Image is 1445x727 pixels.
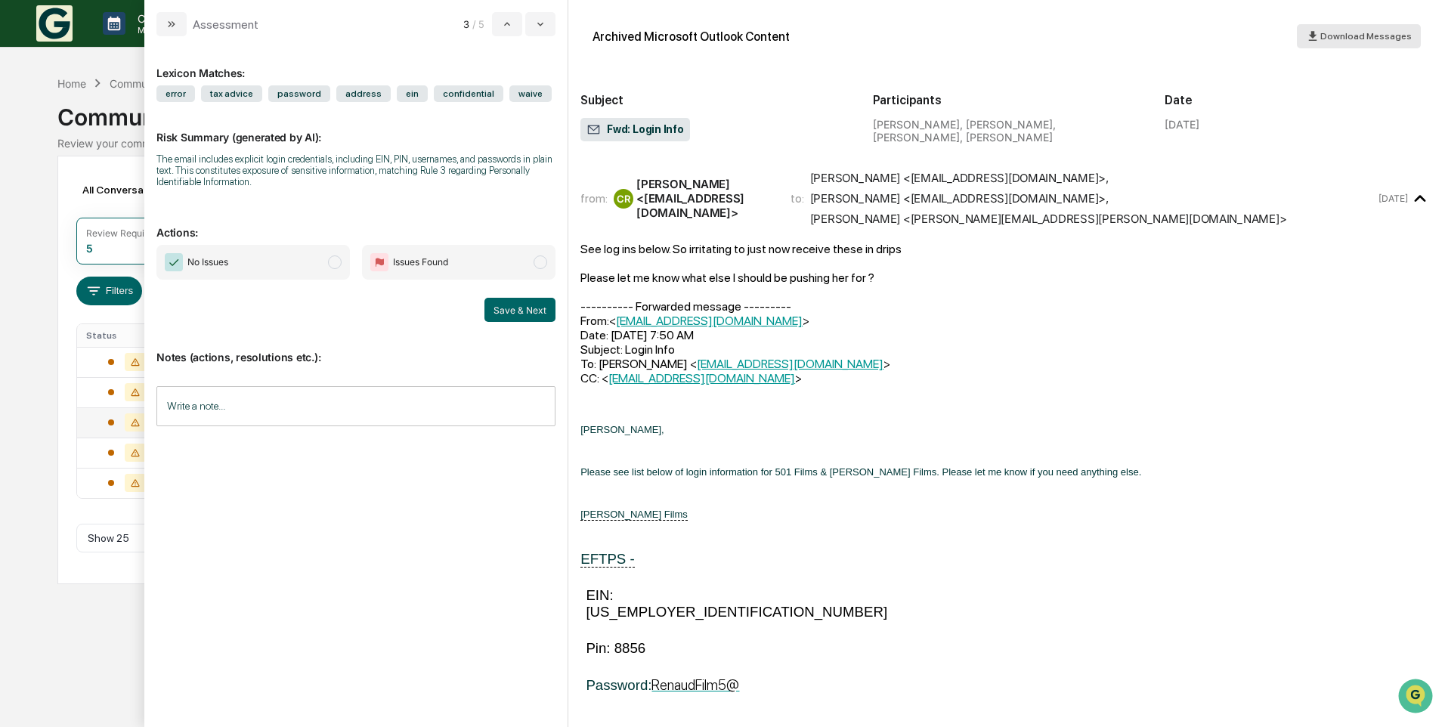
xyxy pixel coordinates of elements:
span: EIN: [US_EMPLOYER_IDENTIFICATION_NUMBER] [586,587,887,620]
div: Start new chat [51,116,248,131]
img: Checkmark [165,253,183,271]
a: [EMAIL_ADDRESS][DOMAIN_NAME] [697,357,883,371]
span: Preclearance [30,190,97,206]
h2: Subject [580,93,849,107]
p: Risk Summary (generated by AI): [156,113,555,144]
div: The email includes explicit login credentials, including EIN, PIN, usernames, and passwords in pl... [156,153,555,187]
div: 🗄️ [110,192,122,204]
a: 🔎Data Lookup [9,213,101,240]
span: Attestations [125,190,187,206]
span: waive [509,85,552,102]
h2: Participants [873,93,1141,107]
div: Assessment [193,17,258,32]
div: Archived Microsoft Outlook Content [593,29,790,44]
h2: Date [1165,93,1433,107]
span: password [268,85,330,102]
div: [PERSON_NAME] <[EMAIL_ADDRESS][DOMAIN_NAME]> , [810,171,1109,185]
span: < > [609,314,809,328]
div: [PERSON_NAME], [PERSON_NAME], [PERSON_NAME], [PERSON_NAME] [873,118,1141,144]
div: We're available if you need us! [51,131,191,143]
button: Save & Next [484,298,555,322]
div: See log ins below. So irritating to just now receive these in drips [580,242,1433,256]
span: tax advice [201,85,262,102]
span: No Issues [187,255,228,270]
a: [EMAIL_ADDRESS][DOMAIN_NAME] [616,314,803,328]
div: 5 [86,242,93,255]
div: ---------- Forwarded message --------- From: Date: [DATE] 7:50 AM Subject: Login Info To: [PERSON... [580,299,1433,385]
iframe: Open customer support [1397,677,1437,718]
div: Communications Archive [57,91,1387,131]
span: Pylon [150,256,183,268]
span: / 5 [472,18,489,30]
p: How can we help? [15,32,275,56]
u: EFTPS - [580,551,635,568]
span: Pin: 8856 [586,640,645,656]
button: Download Messages [1297,24,1421,48]
time: Monday, August 25, 2025 at 10:29:38 AM [1378,193,1408,204]
span: error [156,85,195,102]
img: logo [36,5,73,42]
button: Start new chat [257,120,275,138]
p: Notes (actions, resolutions etc.): [156,333,555,363]
span: address [336,85,391,102]
a: 🖐️Preclearance [9,184,104,212]
div: 🔎 [15,221,27,233]
a: Powered byPylon [107,255,183,268]
div: 🖐️ [15,192,27,204]
div: All Conversations [76,178,190,202]
span: Please see list below of login information for 501 Films & [PERSON_NAME] Films. Please let me kno... [580,466,1141,478]
div: Please let me know what else I should be pushing her for ? [580,271,1433,285]
div: Communications Archive [110,77,232,90]
div: [PERSON_NAME] <[PERSON_NAME][EMAIL_ADDRESS][PERSON_NAME][DOMAIN_NAME]> [810,212,1287,226]
div: [DATE] [1165,118,1199,131]
a: [EMAIL_ADDRESS][DOMAIN_NAME] [608,371,795,385]
span: Fwd: Login Info [586,122,683,138]
img: Flag [370,253,388,271]
div: [PERSON_NAME] <[EMAIL_ADDRESS][DOMAIN_NAME]> , [810,191,1109,206]
span: Password: [586,677,739,693]
span: Data Lookup [30,219,95,234]
span: Issues Found [393,255,448,270]
div: Review your communication records across channels [57,137,1387,150]
img: 1746055101610-c473b297-6a78-478c-a979-82029cc54cd1 [15,116,42,143]
div: CR [614,189,633,209]
div: [PERSON_NAME] <[EMAIL_ADDRESS][DOMAIN_NAME]> [636,177,772,220]
div: Home [57,77,86,90]
span: Download Messages [1320,31,1412,42]
span: to: [791,191,804,206]
span: ein [397,85,428,102]
a: RenaudFilm5@ [651,676,739,694]
span: [PERSON_NAME] Films [580,509,688,520]
p: Calendar [125,12,202,25]
a: 🗄️Attestations [104,184,193,212]
div: Review Required [86,227,159,239]
th: Status [77,324,175,347]
span: 3 [463,18,469,30]
span: confidential [434,85,503,102]
p: Actions: [156,208,555,239]
p: Manage Tasks [125,25,202,36]
div: Lexicon Matches: [156,48,555,79]
span: from: [580,191,608,206]
button: Filters [76,277,142,305]
span: [PERSON_NAME], [580,424,664,435]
